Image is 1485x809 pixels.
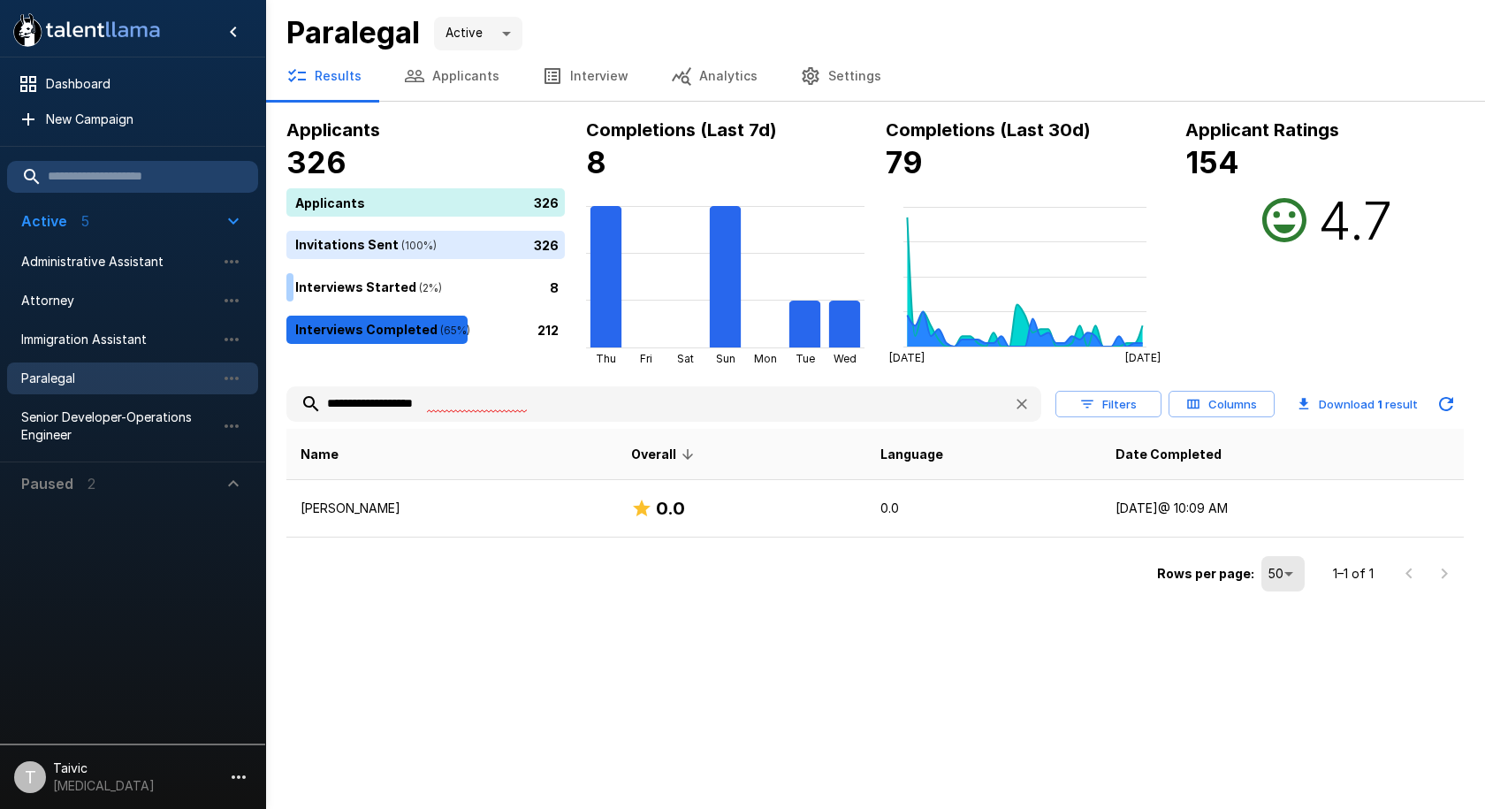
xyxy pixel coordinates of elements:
[586,119,777,141] b: Completions (Last 7d)
[834,352,857,365] tspan: Wed
[880,500,1087,517] p: 0.0
[886,119,1091,141] b: Completions (Last 30d)
[1055,391,1161,418] button: Filters
[434,17,522,50] div: Active
[779,51,902,101] button: Settings
[631,444,699,465] span: Overall
[1101,480,1464,538] td: [DATE] @ 10:09 AM
[534,235,559,254] p: 326
[301,444,339,465] span: Name
[286,119,380,141] b: Applicants
[754,352,777,365] tspan: Mon
[886,144,923,180] b: 79
[1333,565,1374,583] p: 1–1 of 1
[1185,119,1339,141] b: Applicant Ratings
[1291,386,1425,422] button: Download 1 result
[796,352,815,365] tspan: Tue
[286,144,346,180] b: 326
[889,351,925,364] tspan: [DATE]
[586,144,606,180] b: 8
[521,51,650,101] button: Interview
[286,14,420,50] b: Paralegal
[596,352,616,365] tspan: Thu
[537,320,559,339] p: 212
[1428,386,1464,422] button: Updated Today - 2:26 PM
[716,352,735,365] tspan: Sun
[1157,565,1254,583] p: Rows per page:
[534,193,559,211] p: 326
[1377,397,1382,411] b: 1
[880,444,943,465] span: Language
[650,51,779,101] button: Analytics
[1261,556,1305,591] div: 50
[1125,351,1161,364] tspan: [DATE]
[265,51,383,101] button: Results
[640,352,652,365] tspan: Fri
[1116,444,1222,465] span: Date Completed
[1318,188,1392,252] h2: 4.7
[301,500,603,517] p: [PERSON_NAME]
[550,278,559,296] p: 8
[383,51,521,101] button: Applicants
[1185,144,1239,180] b: 154
[656,494,685,523] h6: 0.0
[1169,391,1275,418] button: Columns
[677,352,694,365] tspan: Sat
